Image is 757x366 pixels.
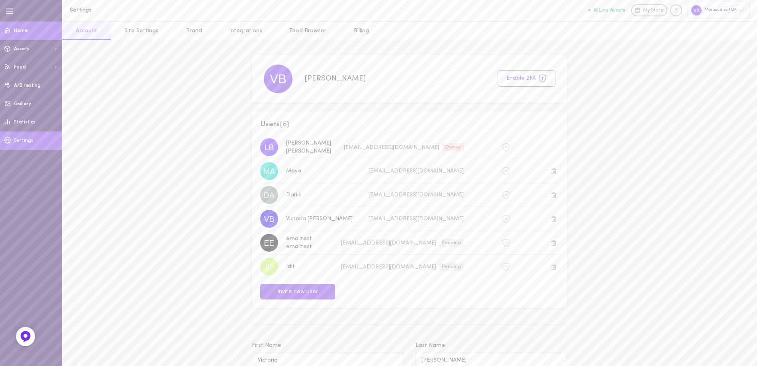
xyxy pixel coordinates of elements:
span: 2FA is not active [502,167,510,173]
span: A/B testing [14,83,41,88]
button: Invite new user [260,284,335,299]
span: [EMAIL_ADDRESS][DOMAIN_NAME] [344,144,439,150]
span: [EMAIL_ADDRESS][DOMAIN_NAME] [369,192,464,198]
span: emailtest emailtest [286,236,312,250]
span: 2FA is not active [502,191,510,197]
span: Gallery [14,102,31,106]
a: Feed Browser [276,22,340,40]
span: Maya [286,168,301,174]
div: Pending [439,239,464,247]
span: 2FA is not active [502,263,510,269]
span: Last Name [416,343,445,348]
span: Assets [14,47,29,51]
span: [EMAIL_ADDRESS][DOMAIN_NAME] [369,216,464,222]
span: Home [14,28,28,33]
span: [PERSON_NAME] [304,75,366,82]
a: Site Settings [111,22,172,40]
span: Victoria [PERSON_NAME] [286,216,353,222]
span: Statistics [14,120,35,125]
span: Feed [14,65,26,70]
span: Idit [286,264,295,270]
span: ( 6 ) [280,121,290,128]
span: 2FA is not active [502,215,510,221]
span: 2FA is not active [502,239,510,245]
a: Integrations [216,22,276,40]
div: Owner [442,143,464,151]
button: Enable 2FA [498,70,555,87]
span: Users [260,119,559,130]
a: Brand [173,22,216,40]
span: [EMAIL_ADDRESS][DOMAIN_NAME] [369,168,464,174]
div: Knowledge center [670,4,682,16]
a: 16 Live Assets [588,8,631,13]
a: Billing [340,22,382,40]
span: [EMAIL_ADDRESS][DOMAIN_NAME] [341,264,436,270]
a: Account [62,22,111,40]
span: 2FA is not active [502,143,510,149]
span: Daria [286,192,301,198]
button: 16 Live Assets [588,8,626,13]
h1: Settings [70,7,201,13]
div: Pending [439,263,464,271]
span: Settings [14,138,33,143]
span: First Name [252,343,281,348]
a: My Store [631,4,667,16]
span: My Store [643,7,664,14]
span: [PERSON_NAME] [PERSON_NAME] [286,140,331,154]
img: Feedback Button [20,331,31,343]
span: [EMAIL_ADDRESS][DOMAIN_NAME] [341,240,436,246]
div: Moroccanoil UK [688,2,749,19]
